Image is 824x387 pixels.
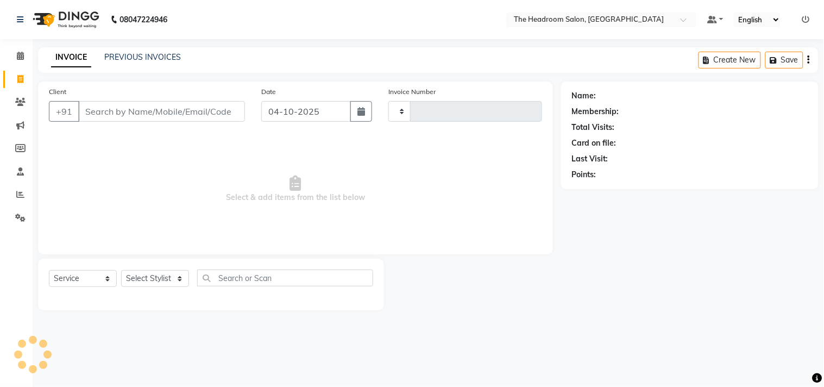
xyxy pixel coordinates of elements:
button: Create New [699,52,761,68]
button: Save [765,52,803,68]
div: Name: [572,90,596,102]
a: PREVIOUS INVOICES [104,52,181,62]
label: Invoice Number [388,87,436,97]
div: Last Visit: [572,153,608,165]
div: Points: [572,169,596,180]
button: +91 [49,101,79,122]
input: Search or Scan [197,270,373,286]
label: Client [49,87,66,97]
label: Date [261,87,276,97]
input: Search by Name/Mobile/Email/Code [78,101,245,122]
div: Card on file: [572,138,617,149]
div: Total Visits: [572,122,615,133]
b: 08047224946 [119,4,167,35]
span: Select & add items from the list below [49,135,542,244]
a: INVOICE [51,48,91,67]
img: logo [28,4,102,35]
div: Membership: [572,106,619,117]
